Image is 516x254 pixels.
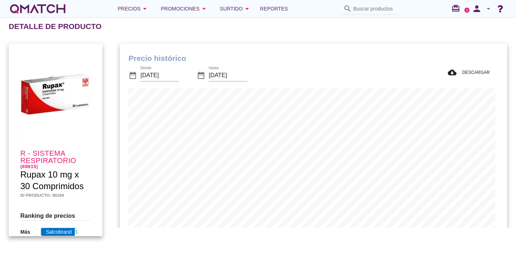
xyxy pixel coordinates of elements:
[20,164,91,169] h6: (69815)
[442,66,496,79] button: DESCARGAR
[20,192,91,198] h5: Id producto: 90184
[75,228,91,243] div: $ 7,065
[260,4,288,13] span: Reportes
[20,170,84,191] span: Rupax 10 mg x 30 Comprimidos
[20,150,91,169] h4: R - Sistema respiratorio
[155,1,214,16] button: Promociones
[41,228,77,236] span: Salcobrand
[209,70,247,81] input: Hasta
[470,4,484,14] i: person
[459,69,490,76] span: DESCARGAR
[9,21,102,32] h2: Detalle de producto
[200,4,208,13] i: arrow_drop_down
[343,4,352,13] i: search
[161,4,208,13] div: Promociones
[20,211,91,220] h3: Ranking de precios
[464,8,470,13] a: 2
[140,70,179,81] input: Desde
[112,1,155,16] button: Precios
[197,71,205,80] i: date_range
[451,4,463,13] i: redeem
[466,8,468,12] text: 2
[484,4,493,13] i: arrow_drop_down
[128,53,499,64] h1: Precio histórico
[220,4,251,13] div: Surtido
[9,1,67,16] a: white-qmatch-logo
[140,4,149,13] i: arrow_drop_down
[214,1,257,16] button: Surtido
[118,4,149,13] div: Precios
[128,71,137,80] i: date_range
[448,68,459,77] i: cloud_download
[243,4,251,13] i: arrow_drop_down
[353,3,398,14] input: Buscar productos
[20,228,41,243] p: Más bajo
[257,1,291,16] a: Reportes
